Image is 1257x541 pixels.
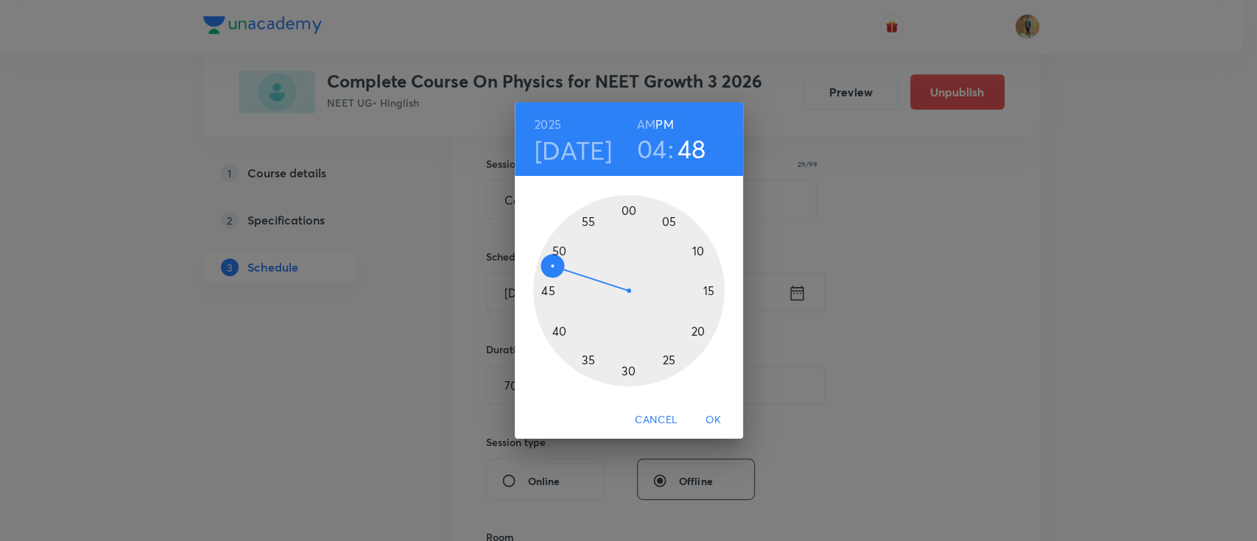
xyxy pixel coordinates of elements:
[696,411,731,429] span: OK
[690,406,737,434] button: OK
[535,135,613,166] button: [DATE]
[677,133,706,164] button: 48
[535,114,561,135] button: 2025
[655,114,673,135] button: PM
[637,133,667,164] button: 04
[668,133,674,164] h3: :
[635,411,677,429] span: Cancel
[637,114,655,135] button: AM
[629,406,683,434] button: Cancel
